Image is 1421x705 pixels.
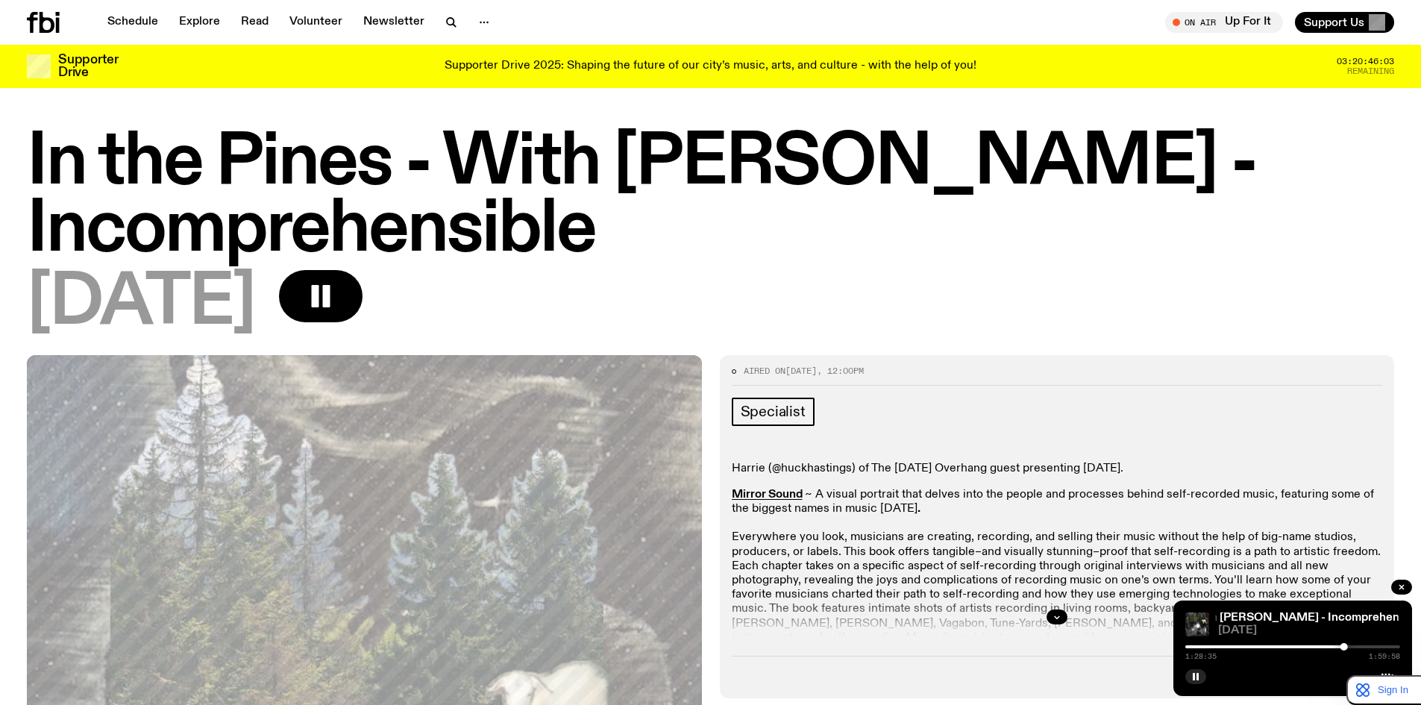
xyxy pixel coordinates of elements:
p: Harrie (@huckhastings) of The [DATE] Overhang guest presenting [DATE]. [732,462,1383,476]
button: Support Us [1295,12,1394,33]
button: On AirUp For It [1165,12,1283,33]
a: Mirror Sound [732,489,803,501]
a: Newsletter [354,12,433,33]
span: Specialist [741,404,806,420]
a: Specialist [732,398,815,426]
h3: Supporter Drive [58,54,118,79]
h1: In the Pines - With [PERSON_NAME] - Incomprehensible [27,130,1394,264]
a: Explore [170,12,229,33]
strong: . [917,503,920,515]
span: [DATE] [785,365,817,377]
span: Remaining [1347,67,1394,75]
span: [DATE] [1218,625,1400,636]
a: Read [232,12,277,33]
a: Schedule [98,12,167,33]
span: Aired on [744,365,785,377]
span: 1:28:35 [1185,653,1217,660]
span: [DATE] [27,270,255,337]
span: Support Us [1304,16,1364,29]
span: 03:20:46:03 [1337,57,1394,66]
p: ~ A visual portrait that delves into the people and processes behind self-recorded music, featuri... [732,488,1383,659]
span: 1:59:58 [1369,653,1400,660]
a: Volunteer [280,12,351,33]
p: Supporter Drive 2025: Shaping the future of our city’s music, arts, and culture - with the help o... [445,60,976,73]
span: , 12:00pm [817,365,864,377]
